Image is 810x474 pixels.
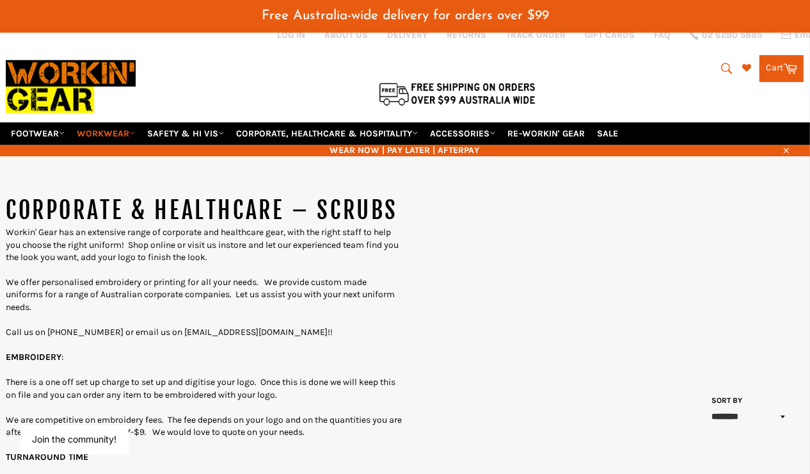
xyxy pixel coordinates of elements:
img: Flat $9.95 shipping Australia wide [377,80,537,107]
p: We offer personalised embroidery or printing for all your needs. We provide custom made uniforms ... [6,276,404,313]
a: FOOTWEAR [6,122,70,145]
span: WEAR NOW | PAY LATER | AFTERPAY [6,144,803,156]
a: Log in [277,29,305,40]
strong: TURNAROUND TIME [6,452,88,462]
h1: CORPORATE & HEALTHCARE – SCRUBS [6,195,404,227]
span: Free Australia-wide delivery for orders over $99 [262,9,549,22]
p: We are competitive on embroidery fees. The fee depends on your logo and on the quantities you are... [6,414,404,439]
a: WORKWEAR [72,122,140,145]
a: ABOUT US [324,29,368,41]
a: SAFETY & HI VIS [142,122,229,145]
strong: EMBROIDERY [6,352,61,363]
a: CORPORATE, HEALTHCARE & HOSPITALITY [231,122,423,145]
a: RETURNS [447,29,486,41]
label: Sort by [707,395,742,406]
span: 02 6280 5885 [701,31,761,40]
a: FAQ [653,29,670,41]
a: 02 6280 5885 [689,31,761,40]
a: RE-WORKIN' GEAR [502,122,589,145]
p: There is a one off set up charge to set up and digitise your logo. Once this is done we will keep... [6,376,404,401]
img: Workin Gear leaders in Workwear, Safety Boots, PPE, Uniforms. Australia's No.1 in Workwear [6,51,136,122]
a: GIFT CARDS [584,29,634,41]
a: Cart [759,55,803,82]
a: DELIVERY [387,29,427,41]
p: Call us on [PHONE_NUMBER] or email us on [EMAIL_ADDRESS][DOMAIN_NAME]!! [6,326,404,338]
button: Join the community! [32,434,116,445]
a: TRACK ORDER [505,29,565,41]
a: ACCESSORIES [425,122,500,145]
a: SALE [591,122,623,145]
p: : [6,351,404,363]
p: Workin' Gear has an extensive range of corporate and healthcare gear, with the right staff to hel... [6,226,404,263]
